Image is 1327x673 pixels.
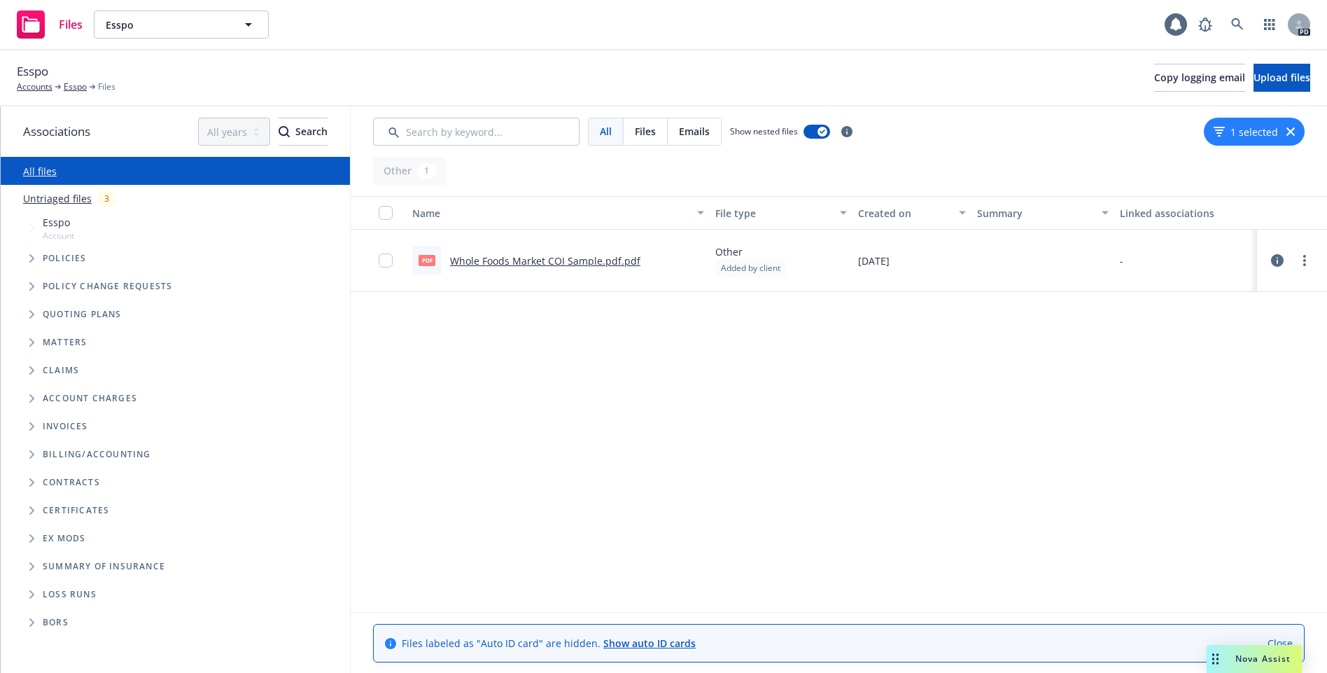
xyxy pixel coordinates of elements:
span: Esspo [106,18,227,32]
span: Certificates [43,506,109,515]
a: Files [11,5,88,44]
a: Untriaged files [23,191,92,206]
a: Accounts [17,81,52,93]
a: Esspo [64,81,87,93]
div: Linked associations [1120,206,1251,221]
div: - [1120,254,1123,268]
span: pdf [419,255,435,265]
span: Summary of insurance [43,562,165,571]
a: Switch app [1256,11,1284,39]
span: Account [43,230,74,242]
span: Copy logging email [1154,71,1245,84]
button: Nova Assist [1207,645,1302,673]
span: Nova Assist [1235,653,1291,665]
span: Account charges [43,394,137,403]
a: Report a Bug [1191,11,1219,39]
span: Files [635,124,656,139]
button: File type [710,196,852,230]
span: Loss Runs [43,590,97,599]
span: Policies [43,254,87,263]
button: 1 selected [1214,125,1278,139]
span: Claims [43,366,79,375]
button: Linked associations [1114,196,1257,230]
button: Summary [971,196,1114,230]
a: Whole Foods Market COI Sample.pdf.pdf [450,254,640,268]
span: Policy change requests [43,282,172,291]
span: Invoices [43,422,88,431]
span: All [600,124,612,139]
div: Name [412,206,689,221]
span: Billing/Accounting [43,450,151,459]
button: Name [407,196,710,230]
span: Files labeled as "Auto ID card" are hidden. [402,636,696,651]
span: [DATE] [858,254,890,268]
button: Copy logging email [1154,64,1245,92]
div: Drag to move [1207,645,1224,673]
span: Ex Mods [43,534,85,543]
div: Created on [858,206,950,221]
div: Folder Tree Example [1,440,350,637]
span: Upload files [1254,71,1310,84]
div: File type [715,206,831,221]
button: Created on [852,196,971,230]
button: SearchSearch [279,118,328,146]
a: Show auto ID cards [603,637,696,650]
div: Tree Example [1,212,350,440]
span: Contracts [43,478,100,487]
span: Quoting plans [43,310,122,319]
span: Esspo [17,62,48,81]
a: more [1296,252,1313,269]
span: Esspo [43,215,74,230]
a: Close [1268,636,1293,651]
div: 3 [97,190,116,207]
span: BORs [43,618,69,627]
span: Matters [43,338,87,347]
svg: Search [279,126,290,137]
button: Esspo [94,11,269,39]
span: Files [59,19,83,30]
input: Toggle Row Selected [379,254,393,268]
button: Upload files [1254,64,1310,92]
span: Added by client [721,262,780,275]
span: Files [98,81,115,93]
div: Summary [977,206,1093,221]
div: Search [279,118,328,145]
span: Associations [23,123,90,141]
input: Select all [379,206,393,220]
input: Search by keyword... [373,118,580,146]
a: Search [1223,11,1251,39]
span: Other [715,244,786,259]
span: Show nested files [730,125,798,137]
a: All files [23,165,57,178]
span: Emails [679,124,710,139]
